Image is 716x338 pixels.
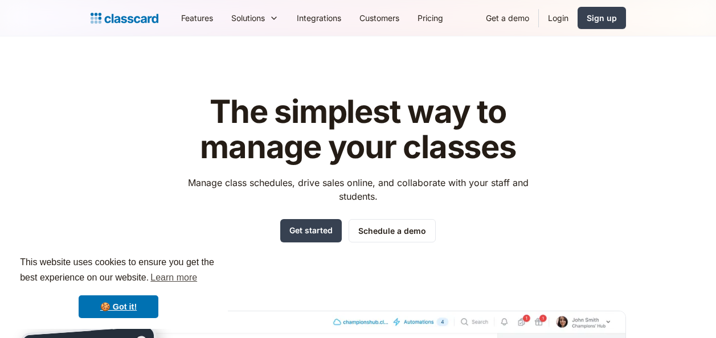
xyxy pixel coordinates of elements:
[172,5,222,31] a: Features
[349,219,436,242] a: Schedule a demo
[539,5,578,31] a: Login
[20,255,217,286] span: This website uses cookies to ensure you get the best experience on our website.
[231,12,265,24] div: Solutions
[79,295,158,318] a: dismiss cookie message
[288,5,350,31] a: Integrations
[9,245,228,329] div: cookieconsent
[578,7,626,29] a: Sign up
[91,10,158,26] a: Logo
[222,5,288,31] div: Solutions
[149,269,199,286] a: learn more about cookies
[587,12,617,24] div: Sign up
[177,176,539,203] p: Manage class schedules, drive sales online, and collaborate with your staff and students.
[477,5,538,31] a: Get a demo
[350,5,408,31] a: Customers
[408,5,452,31] a: Pricing
[280,219,342,242] a: Get started
[177,94,539,164] h1: The simplest way to manage your classes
